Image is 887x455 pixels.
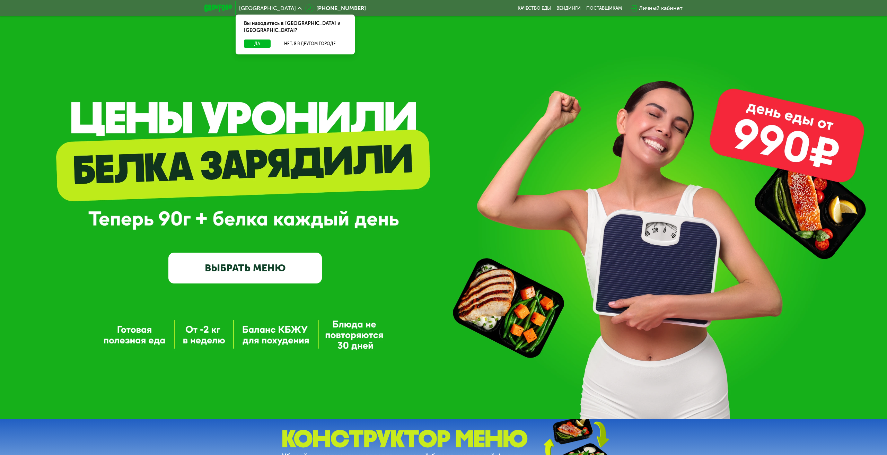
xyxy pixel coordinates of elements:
a: [PHONE_NUMBER] [305,4,366,12]
span: [GEOGRAPHIC_DATA] [239,6,296,11]
a: Качество еды [518,6,551,11]
a: ВЫБРАТЬ МЕНЮ [168,253,322,283]
a: Вендинги [556,6,581,11]
div: Личный кабинет [639,4,683,12]
div: поставщикам [586,6,622,11]
div: Вы находитесь в [GEOGRAPHIC_DATA] и [GEOGRAPHIC_DATA]? [236,15,355,40]
button: Нет, я в другом городе [273,40,346,48]
button: Да [244,40,271,48]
